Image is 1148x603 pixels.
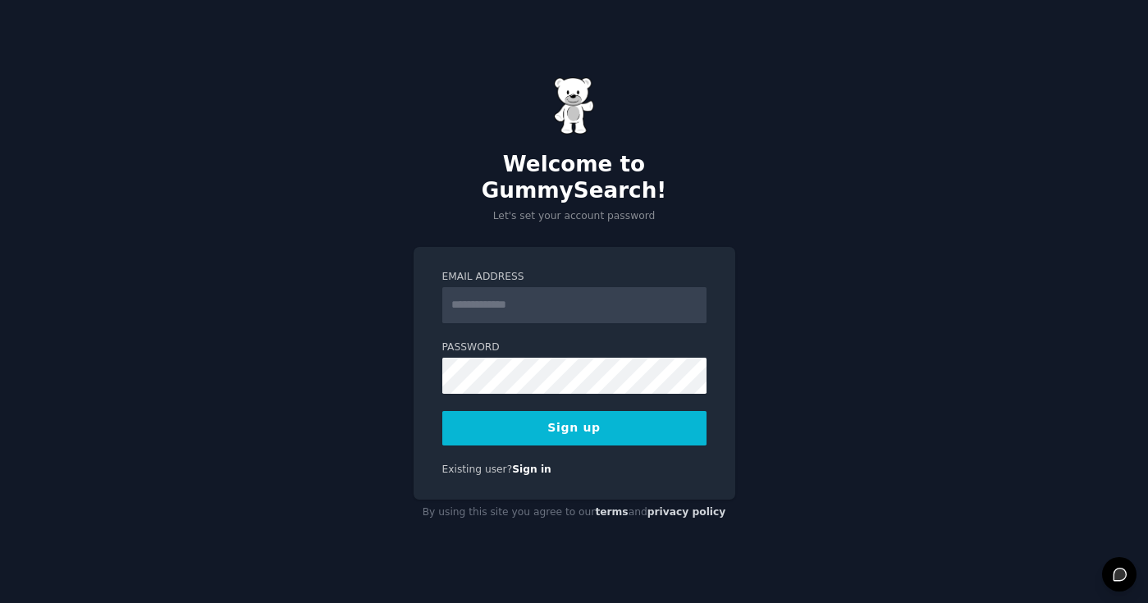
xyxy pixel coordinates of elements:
label: Email Address [442,270,707,285]
a: terms [595,506,628,518]
h2: Welcome to GummySearch! [414,152,735,203]
span: Existing user? [442,464,513,475]
label: Password [442,340,707,355]
img: Gummy Bear [554,77,595,135]
a: Sign in [512,464,551,475]
p: Let's set your account password [414,209,735,224]
a: privacy policy [647,506,726,518]
div: By using this site you agree to our and [414,500,735,526]
button: Sign up [442,411,707,445]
